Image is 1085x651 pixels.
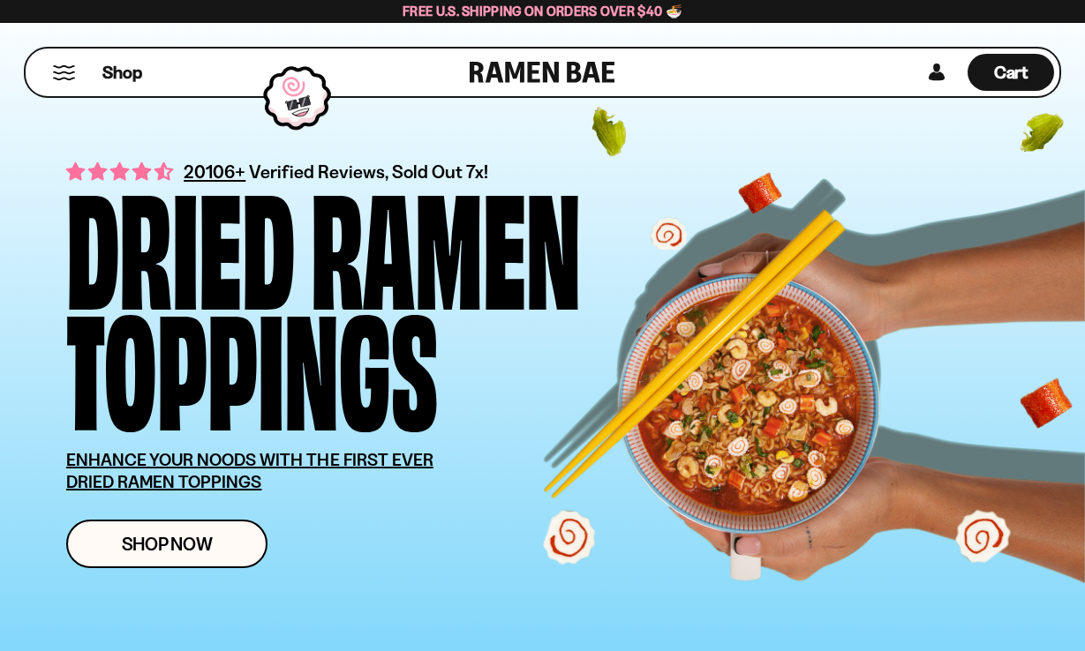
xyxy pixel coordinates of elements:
[311,181,581,302] div: Ramen
[66,181,295,302] div: Dried
[102,61,142,85] span: Shop
[994,62,1028,83] span: Cart
[52,65,76,80] button: Mobile Menu Trigger
[403,3,682,19] span: Free U.S. Shipping on Orders over $40 🍜
[66,449,433,492] u: ENHANCE YOUR NOODS WITH THE FIRST EVER DRIED RAMEN TOPPINGS
[66,302,438,423] div: Toppings
[968,49,1054,96] a: Cart
[102,54,142,91] a: Shop
[122,535,213,553] span: Shop Now
[66,520,267,568] a: Shop Now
